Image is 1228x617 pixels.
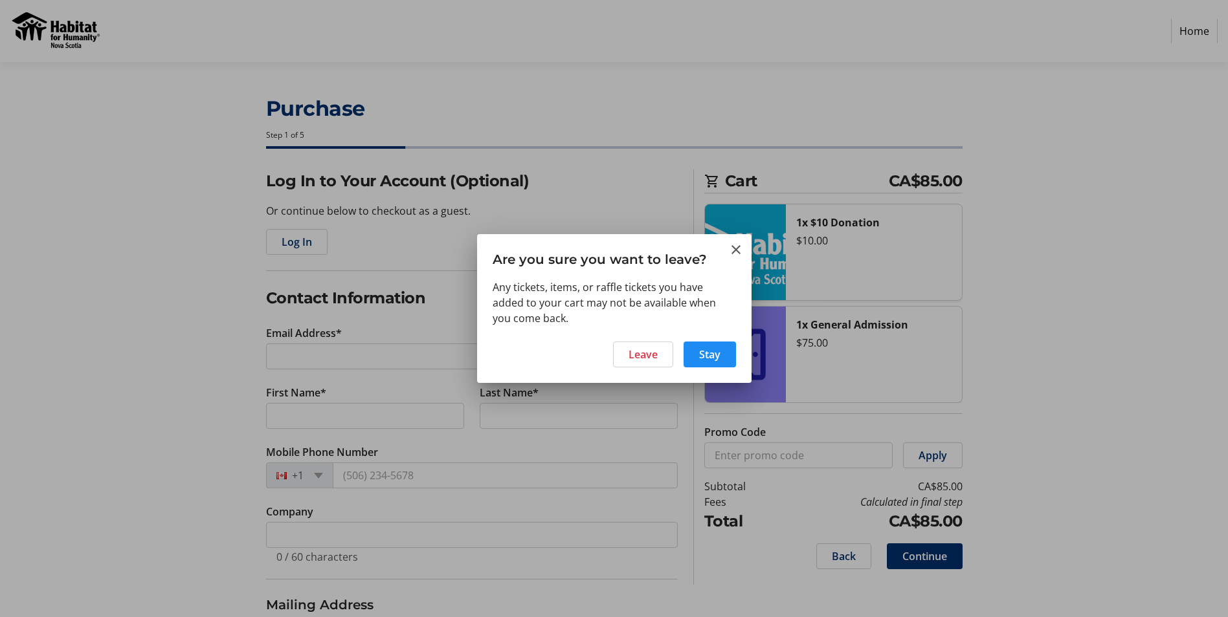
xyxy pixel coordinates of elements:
button: Stay [684,341,736,367]
button: Leave [613,341,673,367]
span: Stay [699,347,720,362]
span: Leave [629,347,658,362]
div: Any tickets, items, or raffle tickets you have added to your cart may not be available when you c... [493,279,736,326]
h3: Are you sure you want to leave? [477,234,752,279]
button: Close [728,242,744,257]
